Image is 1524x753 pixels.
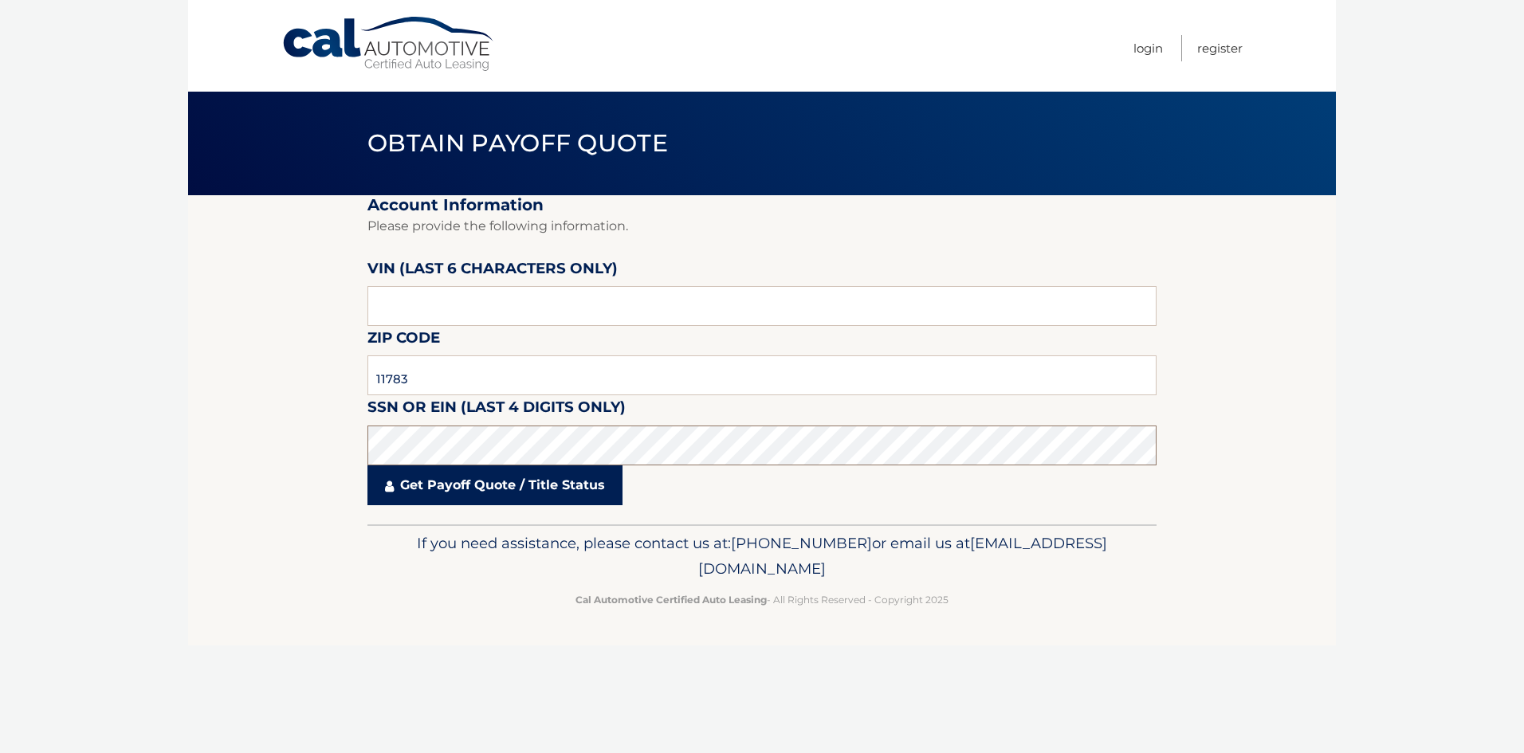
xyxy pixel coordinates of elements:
a: Register [1197,35,1243,61]
label: Zip Code [367,326,440,355]
p: If you need assistance, please contact us at: or email us at [378,531,1146,582]
h2: Account Information [367,195,1157,215]
a: Login [1133,35,1163,61]
p: - All Rights Reserved - Copyright 2025 [378,591,1146,608]
label: VIN (last 6 characters only) [367,257,618,286]
a: Cal Automotive [281,16,497,73]
label: SSN or EIN (last 4 digits only) [367,395,626,425]
strong: Cal Automotive Certified Auto Leasing [575,594,767,606]
a: Get Payoff Quote / Title Status [367,465,623,505]
p: Please provide the following information. [367,215,1157,237]
span: [PHONE_NUMBER] [731,534,872,552]
span: Obtain Payoff Quote [367,128,668,158]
